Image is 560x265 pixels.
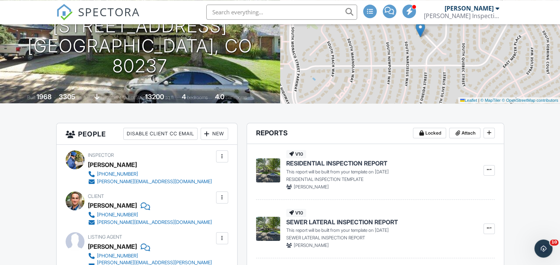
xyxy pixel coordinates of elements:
[27,95,35,100] span: Built
[88,170,212,178] a: [PHONE_NUMBER]
[88,193,104,199] span: Client
[424,12,499,20] div: Stauss Inspections
[145,93,164,101] div: 13200
[187,95,208,100] span: bedrooms
[56,4,73,20] img: The Best Home Inspection Software - Spectora
[97,219,212,225] div: [PERSON_NAME][EMAIL_ADDRESS][DOMAIN_NAME]
[502,98,558,103] a: © OpenStreetMap contributors
[12,16,268,76] h1: [STREET_ADDRESS] [GEOGRAPHIC_DATA], CO 80237
[56,10,140,26] a: SPECTORA
[182,93,186,101] div: 4
[88,200,137,211] div: [PERSON_NAME]
[57,123,237,145] h3: People
[88,252,214,260] a: [PHONE_NUMBER]
[165,95,175,100] span: sq.ft.
[88,219,212,226] a: [PERSON_NAME][EMAIL_ADDRESS][DOMAIN_NAME]
[97,179,212,185] div: [PERSON_NAME][EMAIL_ADDRESS][DOMAIN_NAME]
[88,159,137,170] div: [PERSON_NAME]
[88,152,114,158] span: Inspector
[123,128,198,140] div: Disable Client CC Email
[128,95,144,100] span: Lot Size
[416,22,425,37] img: Marker
[215,93,224,101] div: 4.0
[201,128,228,140] div: New
[97,212,138,218] div: [PHONE_NUMBER]
[78,4,140,20] span: SPECTORA
[37,93,52,101] div: 1968
[445,5,494,12] div: [PERSON_NAME]
[97,253,138,259] div: [PHONE_NUMBER]
[97,171,138,177] div: [PHONE_NUMBER]
[206,5,357,20] input: Search everything...
[480,98,501,103] a: © MapTiler
[101,95,121,100] span: basement
[478,98,479,103] span: |
[77,95,87,100] span: sq. ft.
[88,234,122,240] span: Listing Agent
[550,239,558,245] span: 10
[88,178,212,185] a: [PERSON_NAME][EMAIL_ADDRESS][DOMAIN_NAME]
[59,93,75,101] div: 3305
[88,241,137,252] a: [PERSON_NAME]
[460,98,477,103] a: Leaflet
[88,211,212,219] a: [PHONE_NUMBER]
[226,95,247,100] span: bathrooms
[534,239,552,257] iframe: Intercom live chat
